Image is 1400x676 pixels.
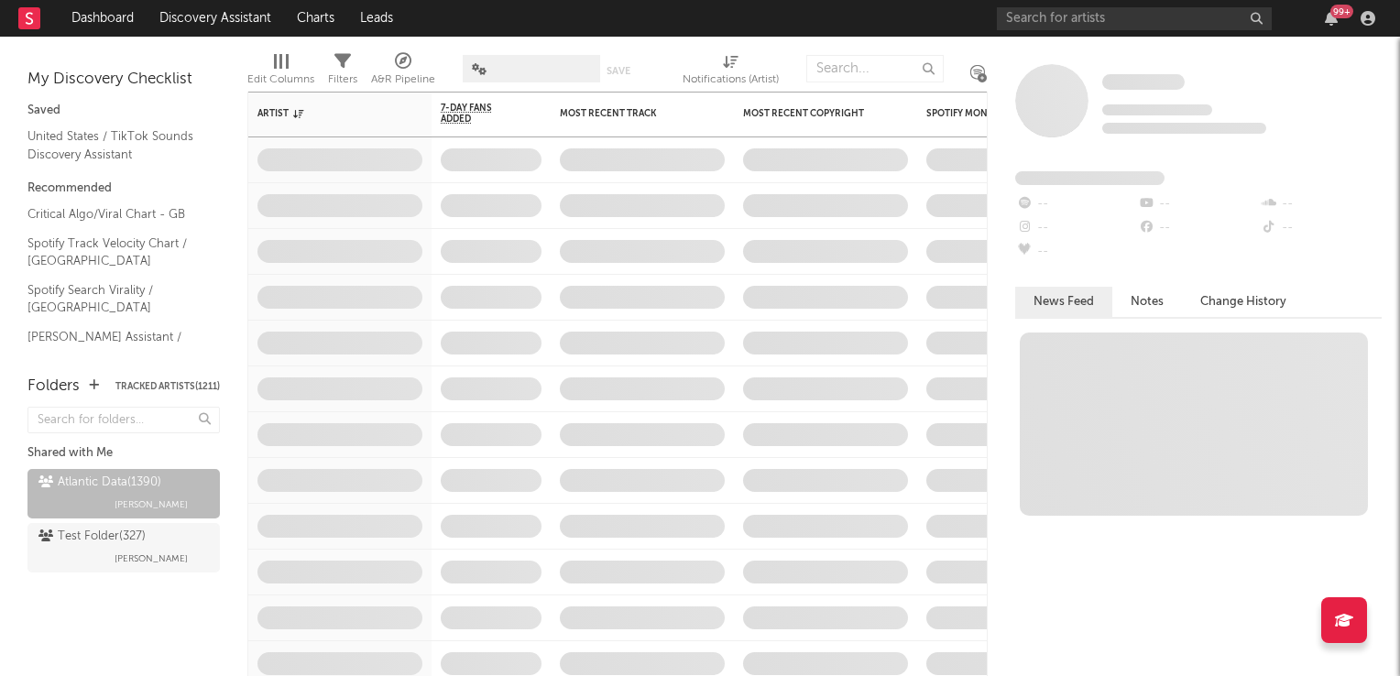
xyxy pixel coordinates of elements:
[371,69,435,91] div: A&R Pipeline
[371,46,435,99] div: A&R Pipeline
[683,46,779,99] div: Notifications (Artist)
[441,103,514,125] span: 7-Day Fans Added
[328,69,357,91] div: Filters
[1112,287,1182,317] button: Notes
[115,548,188,570] span: [PERSON_NAME]
[38,472,161,494] div: Atlantic Data ( 1390 )
[27,327,202,365] a: [PERSON_NAME] Assistant / [GEOGRAPHIC_DATA]
[743,108,880,119] div: Most Recent Copyright
[1102,74,1185,90] span: Some Artist
[27,280,202,318] a: Spotify Search Virality / [GEOGRAPHIC_DATA]
[27,523,220,572] a: Test Folder(327)[PERSON_NAME]
[1325,11,1338,26] button: 99+
[27,376,80,398] div: Folders
[247,46,314,99] div: Edit Columns
[1260,216,1382,240] div: --
[27,469,220,518] a: Atlantic Data(1390)[PERSON_NAME]
[560,108,697,119] div: Most Recent Track
[328,46,357,99] div: Filters
[1182,287,1305,317] button: Change History
[1330,5,1353,18] div: 99 +
[997,7,1272,30] input: Search for artists
[27,126,202,164] a: United States / TikTok Sounds Discovery Assistant
[683,69,779,91] div: Notifications (Artist)
[1102,123,1266,134] span: 0 fans last week
[27,100,220,122] div: Saved
[27,69,220,91] div: My Discovery Checklist
[926,108,1064,119] div: Spotify Monthly Listeners
[1102,73,1185,92] a: Some Artist
[115,494,188,516] span: [PERSON_NAME]
[247,69,314,91] div: Edit Columns
[1015,171,1165,185] span: Fans Added by Platform
[257,108,395,119] div: Artist
[806,55,944,82] input: Search...
[1015,192,1137,216] div: --
[1102,104,1212,115] span: Tracking Since: [DATE]
[1015,240,1137,264] div: --
[27,204,202,224] a: Critical Algo/Viral Chart - GB
[27,234,202,271] a: Spotify Track Velocity Chart / [GEOGRAPHIC_DATA]
[1260,192,1382,216] div: --
[115,382,220,391] button: Tracked Artists(1211)
[1137,216,1259,240] div: --
[1137,192,1259,216] div: --
[27,407,220,433] input: Search for folders...
[607,66,630,76] button: Save
[27,178,220,200] div: Recommended
[38,526,146,548] div: Test Folder ( 327 )
[1015,287,1112,317] button: News Feed
[1015,216,1137,240] div: --
[27,442,220,464] div: Shared with Me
